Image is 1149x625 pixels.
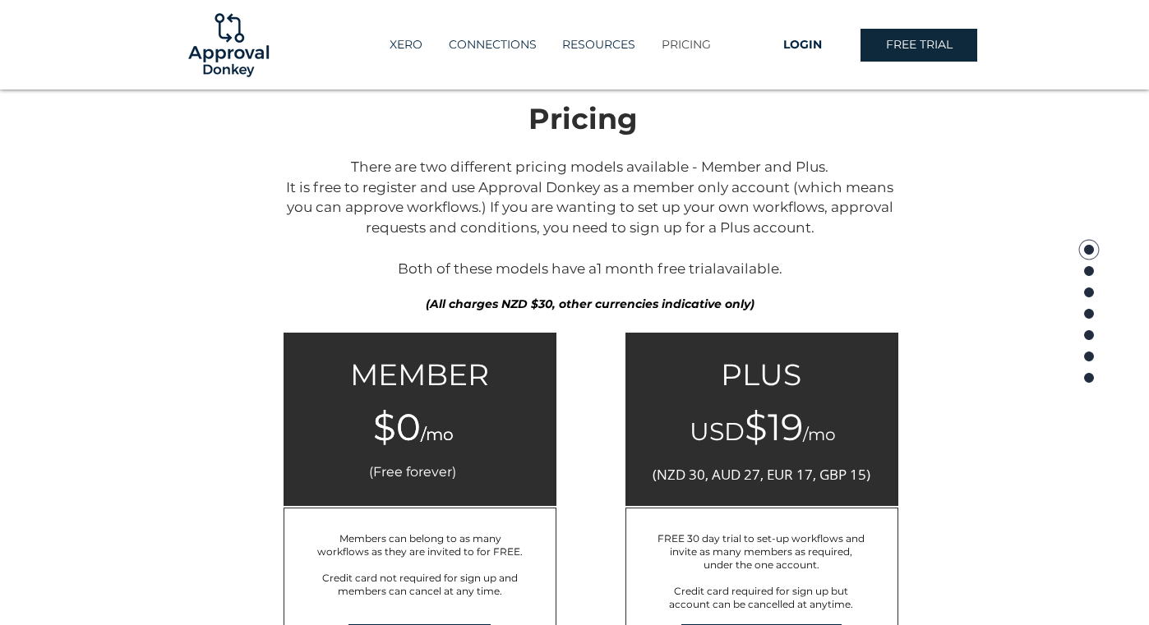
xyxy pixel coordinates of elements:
nav: Page [1077,239,1101,387]
span: (Free forever) [369,464,456,480]
nav: Site [356,31,744,58]
span: (NZD 30, AUD 27, EUR 17, GBP 15) [653,465,870,484]
span: Credit card not required for sign up and members can cancel at any time. [322,572,518,597]
span: /mo [803,425,836,444]
a: XERO [376,31,435,58]
p: RESOURCES [554,31,644,58]
span: FREE TRIAL [886,37,953,53]
div: RESOURCES [549,31,648,58]
h6: Includes: [295,518,526,539]
a: CONNECTIONS [435,31,549,58]
a: LOGIN [744,29,861,62]
span: $0 [373,404,421,449]
span: /mo [421,425,454,444]
span: PLUS [721,356,801,393]
span: Credit card required for sign up but account can be cancelled at anytime. [669,585,853,610]
img: Logo-01.png [184,1,273,90]
p: PRICING [653,31,719,58]
span: (All charges NZD $30, other currencies indicative only)​ [426,296,754,311]
span: Members can belong to as many workflows as they are invited to for FREE. [317,532,523,558]
a: PRICING [648,31,723,58]
span: MEMBER [350,356,489,393]
span: There are two different pricing models available - Member and Plus. It is free to register and us... [286,159,893,277]
a: FREE TRIAL [861,29,977,62]
span: LOGIN [783,37,822,53]
span: USD [690,416,745,447]
a: 1 month free trial [597,260,717,277]
span: Pricing [528,101,638,136]
span: FREE 30 day trial to set-up workflows and invite as many members as required, under the one account. [658,532,865,571]
p: XERO [381,31,431,58]
p: CONNECTIONS [441,31,545,58]
span: $19 [745,404,803,449]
